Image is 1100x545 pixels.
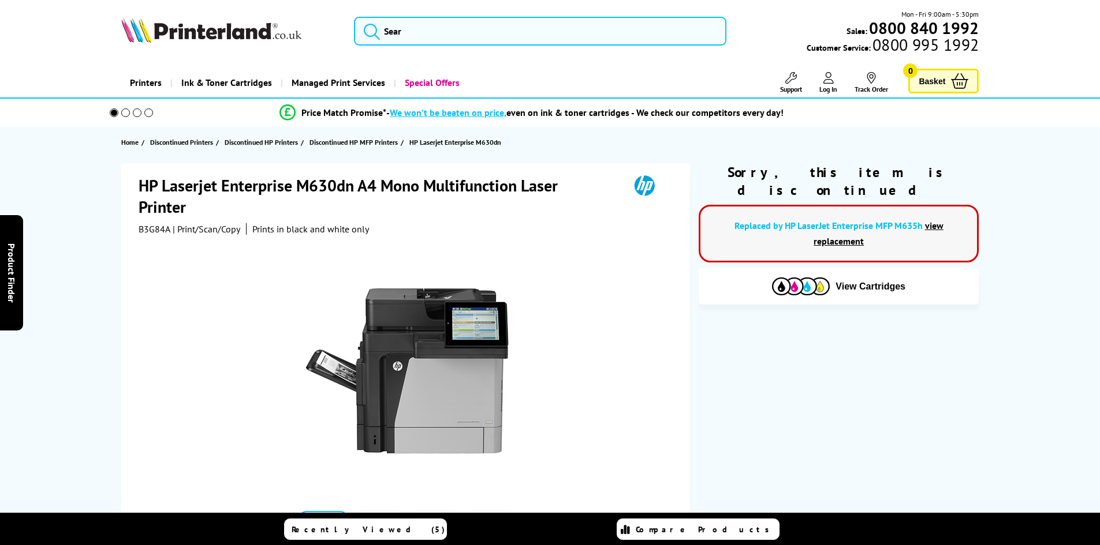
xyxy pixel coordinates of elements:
[807,39,979,53] span: Customer Service:
[94,103,970,123] li: modal_Promise
[173,223,240,235] span: | Print/Scan/Copy
[734,220,923,231] a: Replaced by HP LaserJet Enterprise MFP M635h
[225,136,298,148] span: Discontinued HP Printers
[699,163,979,199] div: Sorry, this item is discontinued
[310,136,398,148] span: Discontinued HP MFP Printers
[409,138,501,146] span: HP Laserjet Enterprise M630dn
[394,68,468,97] a: Special Offers
[181,68,272,97] span: Ink & Toner Cartridges
[354,17,726,46] input: Sear
[294,258,520,484] img: HP Laserjet Enterprise M630dn
[707,277,970,296] button: View Cartridges
[139,223,170,235] span: B3G84A
[292,524,445,535] span: Recently Viewed (5)
[170,68,281,97] a: Ink & Toner Cartridges
[390,107,506,118] span: We won’t be beaten on price,
[780,85,802,93] span: Support
[903,63,918,78] span: 0
[150,136,216,148] a: Discontinued Printers
[819,85,837,93] span: Log In
[281,68,394,97] a: Managed Print Services
[919,73,945,89] span: Basket
[847,25,867,36] span: Sales:
[819,72,837,93] a: Log In
[617,518,780,540] a: Compare Products
[121,136,139,148] span: Home
[225,136,301,148] a: Discontinued HP Printers
[869,17,979,39] b: 0800 840 1992
[121,17,340,45] a: Printerland Logo
[284,518,447,540] a: Recently Viewed (5)
[6,243,17,302] span: Product Finder
[252,223,369,235] i: Prints in black and white only
[139,175,618,217] h1: HP Laserjet Enterprise M630dn A4 Mono Multifunction Laser Printer
[121,136,141,148] a: Home
[871,39,979,50] span: 0800 995 1992
[780,72,802,93] a: Support
[855,72,888,93] a: Track Order
[301,107,386,118] span: Price Match Promise*
[867,22,979,33] a: 0800 840 1992
[618,175,671,196] img: HP
[150,136,213,148] span: Discontinued Printers
[636,524,775,535] span: Compare Products
[814,220,944,247] a: view replacement
[908,69,979,93] a: Basket 0
[310,136,401,148] a: Discontinued HP MFP Printers
[901,9,979,20] span: Mon - Fri 9:00am - 5:30pm
[836,281,905,292] span: View Cartridges
[386,107,784,118] div: - even on ink & toner cartridges - We check our competitors every day!
[121,17,301,43] img: Printerland Logo
[121,68,170,97] a: Printers
[772,277,830,295] img: Cartridges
